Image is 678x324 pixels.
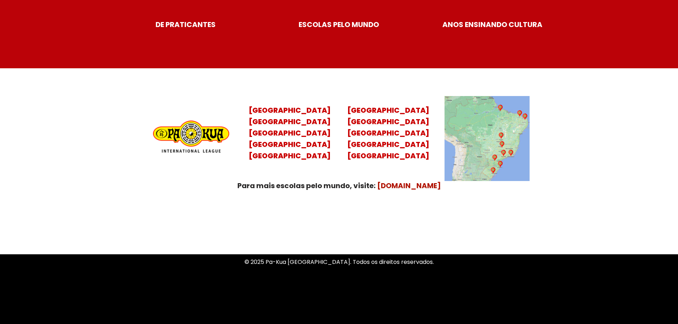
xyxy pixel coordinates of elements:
strong: ANOS ENSINANDO CULTURA [442,20,542,30]
mark: [GEOGRAPHIC_DATA] [GEOGRAPHIC_DATA] [GEOGRAPHIC_DATA] [347,128,429,161]
p: Uma Escola de conhecimentos orientais para toda a família. Foco, habilidade concentração, conquis... [136,225,542,245]
strong: DE PRATICANTES [156,20,216,30]
a: [DOMAIN_NAME] [377,181,441,191]
mark: [GEOGRAPHIC_DATA] [249,105,331,115]
strong: ESCOLAS PELO MUNDO [299,20,379,30]
a: [GEOGRAPHIC_DATA][GEOGRAPHIC_DATA][GEOGRAPHIC_DATA][GEOGRAPHIC_DATA][GEOGRAPHIC_DATA] [347,105,429,161]
a: Política de Privacidade [307,288,371,296]
mark: [GEOGRAPHIC_DATA] [GEOGRAPHIC_DATA] [347,105,429,127]
a: [GEOGRAPHIC_DATA][GEOGRAPHIC_DATA][GEOGRAPHIC_DATA][GEOGRAPHIC_DATA][GEOGRAPHIC_DATA] [249,105,331,161]
mark: [GEOGRAPHIC_DATA] [GEOGRAPHIC_DATA] [GEOGRAPHIC_DATA] [GEOGRAPHIC_DATA] [249,117,331,161]
p: © 2025 Pa-Kua [GEOGRAPHIC_DATA]. Todos os direitos reservados. [136,257,542,267]
strong: Para mais escolas pelo mundo, visite: [237,181,375,191]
